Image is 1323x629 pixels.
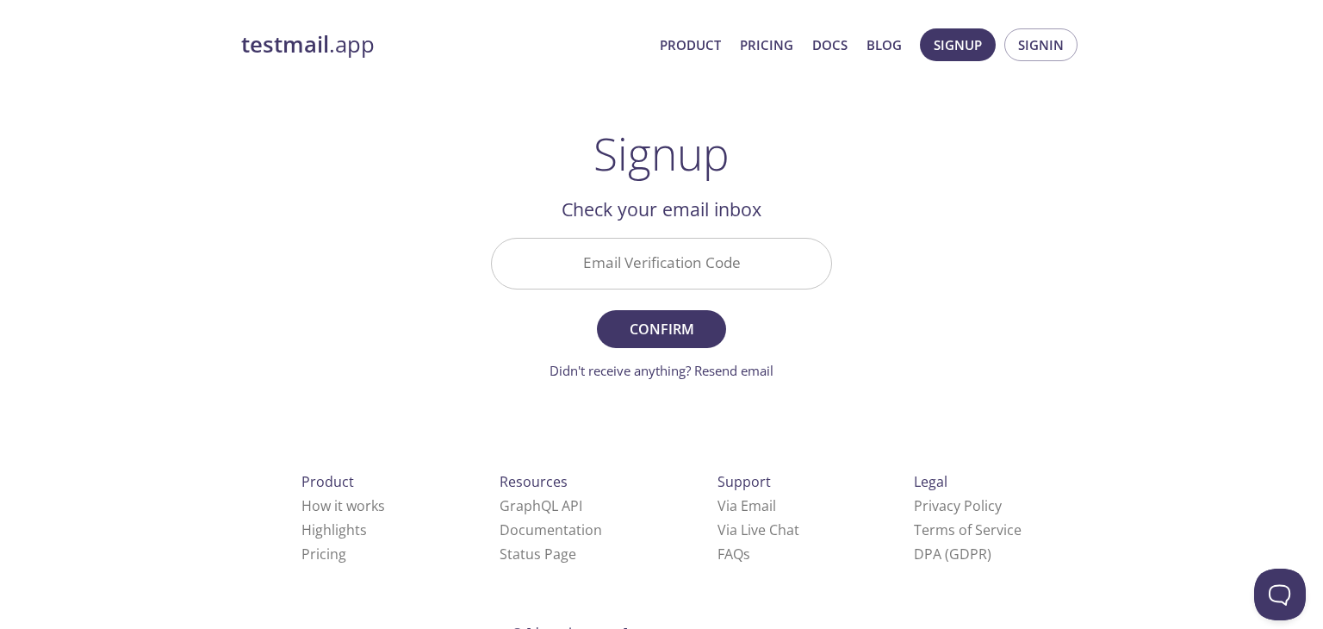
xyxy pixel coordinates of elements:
span: Resources [500,472,568,491]
a: Terms of Service [914,520,1022,539]
h1: Signup [593,128,730,179]
span: Product [301,472,354,491]
a: Documentation [500,520,602,539]
a: DPA (GDPR) [914,545,991,564]
span: Confirm [616,317,707,341]
a: Privacy Policy [914,496,1002,515]
a: Pricing [301,545,346,564]
h2: Check your email inbox [491,195,832,224]
strong: testmail [241,29,329,59]
a: Highlights [301,520,367,539]
span: Support [717,472,771,491]
a: GraphQL API [500,496,582,515]
a: How it works [301,496,385,515]
a: Via Live Chat [717,520,799,539]
iframe: Help Scout Beacon - Open [1254,569,1306,620]
a: Product [660,34,721,56]
a: Didn't receive anything? Resend email [550,362,773,379]
button: Confirm [597,310,726,348]
button: Signin [1004,28,1078,61]
span: Signup [934,34,982,56]
a: Docs [812,34,848,56]
button: Signup [920,28,996,61]
a: testmail.app [241,30,646,59]
a: Status Page [500,545,576,564]
a: Blog [866,34,902,56]
a: Via Email [717,496,776,515]
a: FAQ [717,545,750,564]
span: Legal [914,472,947,491]
a: Pricing [740,34,793,56]
span: Signin [1018,34,1064,56]
span: s [743,545,750,564]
